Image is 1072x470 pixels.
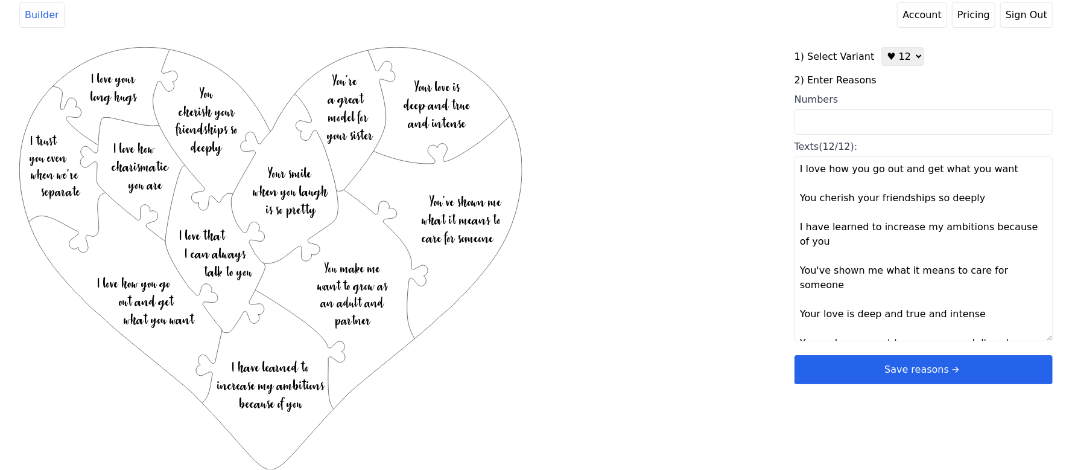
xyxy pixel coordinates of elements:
text: model for [328,108,369,126]
text: You make me [325,260,381,277]
text: charismatic [112,157,169,176]
text: what you want [124,310,195,329]
text: cherish your [179,102,235,121]
text: You [200,84,214,103]
text: care for someone [422,228,494,247]
text: partner [335,312,371,329]
text: friendships so [175,120,238,139]
text: You're [333,71,358,90]
text: an adult and [321,294,385,311]
text: I can always [185,244,247,263]
text: your sister [328,126,374,144]
text: separate [41,183,81,200]
text: talk to you [203,262,253,281]
text: you even [30,149,67,166]
label: 1) Select Variant [794,50,875,64]
input: Numbers [794,109,1053,135]
text: I love that [179,226,226,245]
text: I have learned to [232,358,309,377]
svg: arrow right short [949,363,962,376]
text: you are [128,175,163,194]
text: when we're [31,166,79,183]
text: Your love is [415,77,461,96]
a: Account [897,2,947,28]
text: is so pretty [266,200,317,219]
button: Sign Out [1000,2,1053,28]
text: a great [328,89,365,108]
div: Numbers [794,92,1053,107]
text: and intense [408,114,466,132]
text: increase my ambitions [217,376,325,395]
a: Pricing [952,2,995,28]
div: Texts [794,140,1053,154]
text: I love how [114,139,156,158]
text: out and get [119,292,174,311]
span: (12/12): [819,141,857,152]
a: Builder [19,2,65,28]
text: I love your [91,69,136,87]
text: long hugs [90,88,138,105]
text: when you laugh [253,182,328,201]
text: I trust [31,132,58,149]
text: what it means to [422,210,501,229]
label: 2) Enter Reasons [794,73,1053,88]
text: deep and true [404,95,471,114]
text: You've shown me [430,192,503,211]
text: want to grow as [317,277,388,294]
button: Save reasonsarrow right short [794,355,1053,384]
text: Your smile [268,164,312,182]
textarea: Texts(12/12): [794,156,1053,341]
text: because of you [239,394,303,413]
text: I love how you go [97,274,170,292]
text: deeply [191,138,223,157]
